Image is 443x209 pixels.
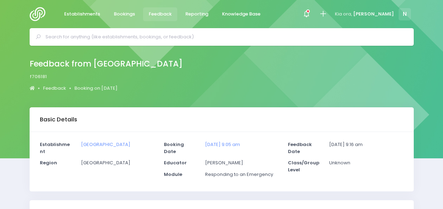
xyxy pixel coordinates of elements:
strong: Region [40,159,57,166]
span: Bookings [114,11,135,18]
strong: Educator [164,159,187,166]
span: Kia ora, [335,11,352,18]
p: [DATE] 9:16 am [329,141,403,148]
span: f706181 [30,73,47,80]
a: Feedback [43,85,66,92]
span: [PERSON_NAME] [353,11,394,18]
span: Knowledge Base [222,11,260,18]
p: Responding to an Emergency [205,171,279,178]
p: [PERSON_NAME] [205,159,279,166]
span: Feedback [149,11,172,18]
a: Bookings [108,7,141,21]
p: Unknown [329,159,403,166]
strong: Establishment [40,141,70,155]
h2: Feedback from [GEOGRAPHIC_DATA] [30,59,183,69]
a: Booking on [DATE] [74,85,117,92]
strong: Feedback Date [288,141,312,155]
img: Logo [30,7,50,21]
span: Reporting [185,11,208,18]
strong: Module [164,171,182,178]
strong: Class/Group Level [288,159,319,173]
a: Reporting [180,7,214,21]
input: Search for anything (like establishments, bookings, or feedback) [45,32,404,42]
a: Feedback [143,7,178,21]
strong: Booking Date [164,141,184,155]
a: [DATE] 9:05 am [205,141,240,148]
a: Establishments [59,7,106,21]
span: N [399,8,411,20]
div: [GEOGRAPHIC_DATA] [77,159,160,171]
h3: Basic Details [40,116,77,123]
span: Establishments [64,11,100,18]
a: [GEOGRAPHIC_DATA] [81,141,130,148]
a: Knowledge Base [216,7,266,21]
